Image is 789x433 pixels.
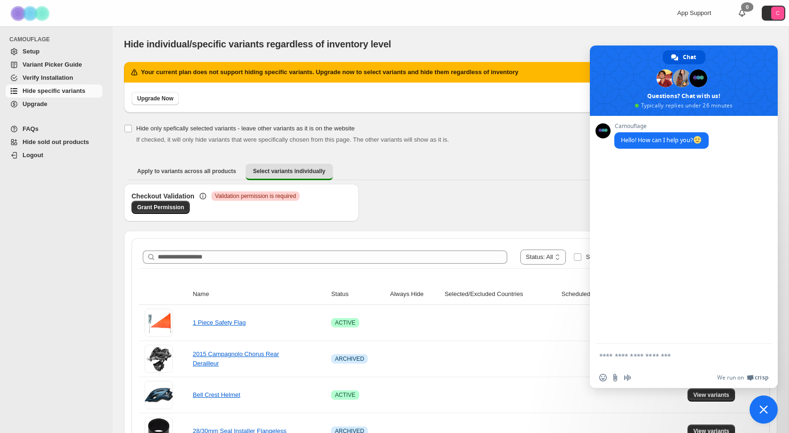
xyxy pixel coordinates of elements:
span: Select variants individually [253,167,325,175]
a: Logout [6,149,102,162]
span: Chat [683,50,696,64]
span: Upgrade Now [137,95,173,102]
span: Upgrade [23,100,47,107]
span: Verify Installation [23,74,73,81]
span: Validation permission is required [215,192,296,200]
a: Bell Crest Helmet [193,391,240,398]
span: Hide only spefically selected variants - leave other variants as it is on the website [136,125,355,132]
div: Close chat [750,395,778,424]
a: Hide specific variants [6,84,102,98]
span: Variant Picker Guide [23,61,82,68]
span: We run on [717,374,744,381]
span: If checked, it will only hide variants that were specifically chosen from this page. The other va... [136,136,449,143]
a: 0 [737,8,747,18]
text: C [776,10,780,16]
button: Select variants individually [246,164,333,180]
a: 1 Piece Safety Flag [193,319,246,326]
textarea: Compose your message... [599,352,748,360]
span: Setup [23,48,39,55]
span: Hide sold out products [23,138,89,145]
a: We run onCrisp [717,374,768,381]
div: Chat [663,50,705,64]
div: 0 [741,2,753,12]
span: Send a file [611,374,619,381]
img: Camouflage [8,0,54,26]
span: Hello! How can I help you? [621,136,702,144]
th: Always Hide [387,284,442,305]
a: Grant Permission [131,201,190,214]
span: Apply to variants across all products [137,167,236,175]
span: View variants [693,391,729,399]
th: Scheduled Hide [559,284,627,305]
span: Audio message [624,374,631,381]
a: Upgrade [6,98,102,111]
th: Status [328,284,387,305]
span: ACTIVE [335,319,355,327]
a: Upgrade Now [131,92,179,105]
span: ACTIVE [335,391,355,399]
span: Crisp [755,374,768,381]
span: Hide specific variants [23,87,85,94]
span: ARCHIVED [335,355,364,363]
span: Camouflage [614,123,709,129]
button: Apply to variants across all products [130,164,244,179]
th: Selected/Excluded Countries [442,284,559,305]
a: Setup [6,45,102,58]
button: Avatar with initials C [762,6,785,21]
th: Name [190,284,328,305]
img: 2015 Campagnolo Chorus Rear Derailleur [145,345,173,373]
span: Show Camouflage managed products [586,253,688,260]
span: CAMOUFLAGE [9,36,106,43]
a: Verify Installation [6,71,102,84]
h2: Your current plan does not support hiding specific variants. Upgrade now to select variants and h... [141,68,518,77]
h3: Checkout Validation [131,191,194,201]
span: FAQs [23,125,39,132]
span: App Support [677,9,711,16]
a: Variant Picker Guide [6,58,102,71]
span: Hide individual/specific variants regardless of inventory level [124,39,391,49]
span: Logout [23,152,43,159]
img: Bell Crest Helmet [145,381,173,409]
a: Hide sold out products [6,136,102,149]
a: 2015 Campagnolo Chorus Rear Derailleur [193,350,279,367]
a: FAQs [6,122,102,136]
span: Avatar with initials C [771,7,784,20]
span: Insert an emoji [599,374,607,381]
span: Grant Permission [137,204,184,211]
button: View variants [688,388,735,402]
